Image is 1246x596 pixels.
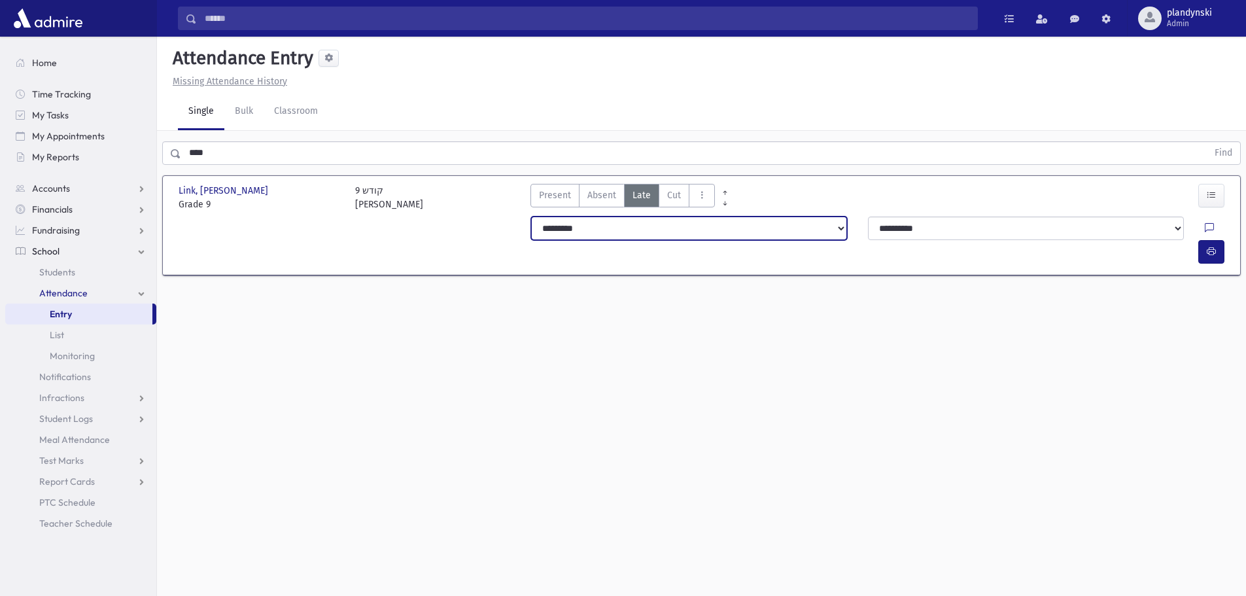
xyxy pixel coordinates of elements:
[5,199,156,220] a: Financials
[39,455,84,466] span: Test Marks
[167,76,287,87] a: Missing Attendance History
[39,392,84,404] span: Infractions
[5,324,156,345] a: List
[173,76,287,87] u: Missing Attendance History
[39,476,95,487] span: Report Cards
[32,130,105,142] span: My Appointments
[5,513,156,534] a: Teacher Schedule
[39,517,112,529] span: Teacher Schedule
[667,188,681,202] span: Cut
[5,471,156,492] a: Report Cards
[32,151,79,163] span: My Reports
[50,350,95,362] span: Monitoring
[39,287,88,299] span: Attendance
[5,220,156,241] a: Fundraising
[197,7,977,30] input: Search
[32,57,57,69] span: Home
[5,492,156,513] a: PTC Schedule
[355,184,423,211] div: 9 קודש [PERSON_NAME]
[264,94,328,130] a: Classroom
[5,283,156,304] a: Attendance
[10,5,86,31] img: AdmirePro
[32,88,91,100] span: Time Tracking
[179,198,342,211] span: Grade 9
[5,408,156,429] a: Student Logs
[50,329,64,341] span: List
[5,84,156,105] a: Time Tracking
[539,188,571,202] span: Present
[1207,142,1240,164] button: Find
[39,266,75,278] span: Students
[5,387,156,408] a: Infractions
[5,262,156,283] a: Students
[5,241,156,262] a: School
[5,304,152,324] a: Entry
[179,184,271,198] span: Link, [PERSON_NAME]
[32,224,80,236] span: Fundraising
[5,178,156,199] a: Accounts
[632,188,651,202] span: Late
[1167,18,1212,29] span: Admin
[5,105,156,126] a: My Tasks
[32,203,73,215] span: Financials
[5,450,156,471] a: Test Marks
[50,308,72,320] span: Entry
[5,345,156,366] a: Monitoring
[178,94,224,130] a: Single
[39,413,93,425] span: Student Logs
[530,184,715,211] div: AttTypes
[224,94,264,130] a: Bulk
[1167,8,1212,18] span: plandynski
[32,109,69,121] span: My Tasks
[167,47,313,69] h5: Attendance Entry
[5,366,156,387] a: Notifications
[39,434,110,446] span: Meal Attendance
[5,126,156,147] a: My Appointments
[32,245,60,257] span: School
[5,52,156,73] a: Home
[587,188,616,202] span: Absent
[39,497,95,508] span: PTC Schedule
[5,147,156,167] a: My Reports
[5,429,156,450] a: Meal Attendance
[39,371,91,383] span: Notifications
[32,183,70,194] span: Accounts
